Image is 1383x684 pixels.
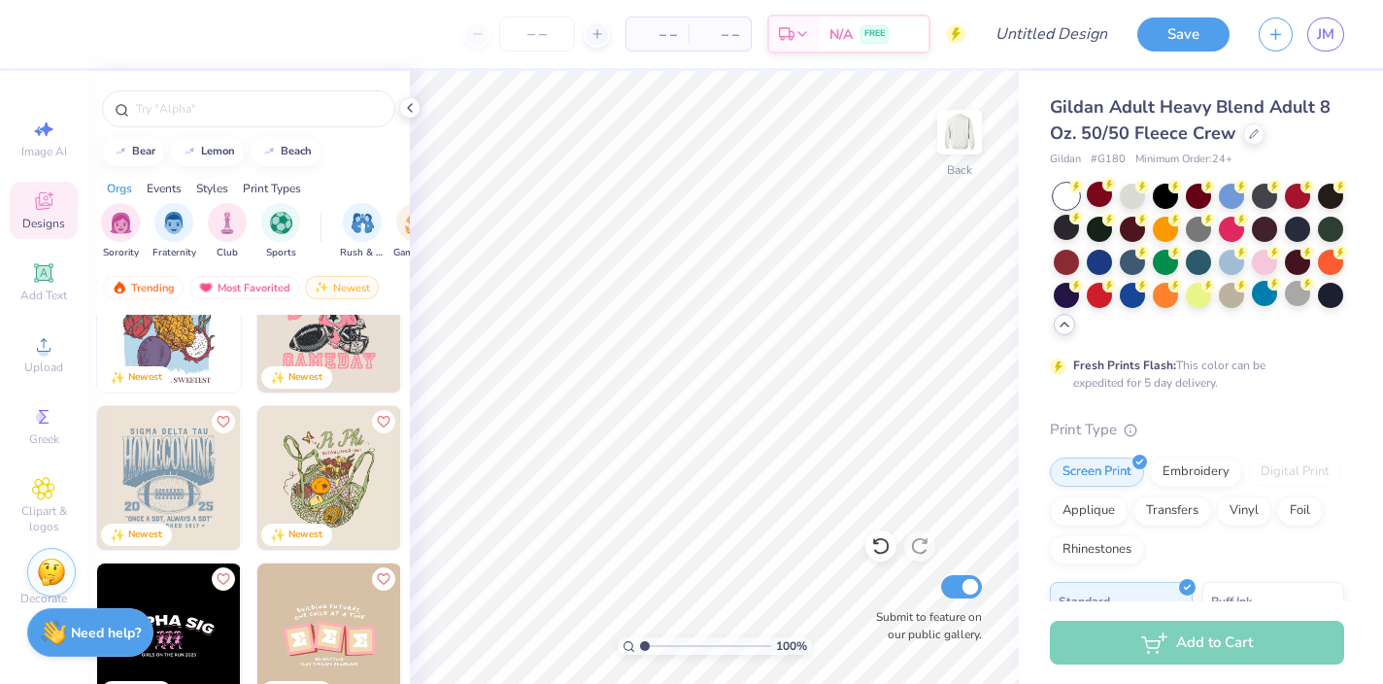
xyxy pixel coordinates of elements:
div: This color can be expedited for 5 day delivery. [1073,357,1312,392]
div: filter for Game Day [393,203,438,260]
img: trend_line.gif [261,146,277,157]
div: Digital Print [1248,458,1342,487]
span: Rush & Bid [340,246,385,260]
strong: Fresh Prints Flash: [1073,358,1176,373]
div: Trending [103,276,184,299]
button: Like [212,567,235,591]
div: Print Type [1050,419,1344,441]
span: – – [638,24,677,45]
img: Sorority Image [110,212,132,234]
span: Fraternity [152,246,196,260]
div: Newest [128,528,162,542]
span: # G180 [1091,152,1126,168]
img: 0891cd34-4ecc-4d9d-bc90-a97e11534105 [97,249,241,393]
div: Styles [196,180,228,197]
img: trend_line.gif [182,146,197,157]
div: Embroidery [1150,458,1242,487]
span: Gildan Adult Heavy Blend Adult 8 Oz. 50/50 Fleece Crew [1050,95,1331,145]
span: Clipart & logos [10,503,78,534]
input: Try "Alpha" [134,99,383,119]
img: b0f76dbc-e1f9-4867-b0e4-c56f6b5247c4 [400,406,544,550]
div: Foil [1277,496,1323,526]
span: Greek [29,431,59,447]
img: 454e7556-c677-40af-b5ea-06b356a99247 [257,249,401,393]
span: FREE [864,27,885,41]
div: filter for Fraternity [152,203,196,260]
button: Like [212,410,235,433]
div: bear [132,146,155,156]
img: trend_line.gif [113,146,128,157]
div: Applique [1050,496,1128,526]
button: Save [1137,17,1230,51]
img: 8ed208a7-9973-4c6e-9d4b-e582d00cd325 [97,406,241,550]
div: Orgs [107,180,132,197]
img: trending.gif [112,281,127,294]
span: Designs [22,216,65,231]
img: Club Image [217,212,238,234]
button: filter button [261,203,300,260]
label: Submit to feature on our public gallery. [865,608,982,643]
span: 100 % [776,637,807,655]
span: Image AI [21,144,67,159]
div: Rhinestones [1050,535,1144,564]
div: Most Favorited [189,276,299,299]
div: filter for Rush & Bid [340,203,385,260]
div: lemon [201,146,235,156]
div: filter for Sorority [101,203,140,260]
span: JM [1317,23,1334,46]
img: 2a1561b5-3287-4179-acb5-82e739afa6b5 [240,406,384,550]
span: Puff Ink [1211,591,1252,611]
div: filter for Sports [261,203,300,260]
img: Game Day Image [405,212,427,234]
div: Newest [288,528,322,542]
span: Sports [266,246,296,260]
span: N/A [829,24,853,45]
div: Newest [305,276,379,299]
span: Decorate [20,591,67,606]
span: Sorority [103,246,139,260]
input: Untitled Design [980,15,1123,53]
img: Sports Image [270,212,292,234]
input: – – [499,17,575,51]
div: filter for Club [208,203,247,260]
div: beach [281,146,312,156]
img: 18a03792-1fa7-4ba6-8f5a-923347840d82 [257,406,401,550]
img: Newest.gif [314,281,329,294]
button: bear [102,137,164,166]
button: filter button [152,203,196,260]
div: Screen Print [1050,458,1144,487]
span: Club [217,246,238,260]
button: lemon [171,137,244,166]
div: Print Types [243,180,301,197]
button: beach [251,137,320,166]
button: filter button [340,203,385,260]
strong: Need help? [71,624,141,642]
img: most_fav.gif [198,281,214,294]
img: 1fdcfbaa-044f-48c8-a6c9-dc6e62e48ad1 [400,249,544,393]
span: Game Day [393,246,438,260]
button: filter button [393,203,438,260]
div: Transfers [1133,496,1211,526]
button: filter button [101,203,140,260]
div: Newest [288,370,322,385]
button: Like [372,410,395,433]
span: Standard [1059,591,1110,611]
span: Gildan [1050,152,1081,168]
span: Minimum Order: 24 + [1135,152,1232,168]
img: Rush & Bid Image [352,212,374,234]
img: Fraternity Image [163,212,185,234]
div: Events [147,180,182,197]
button: Like [372,567,395,591]
span: Upload [24,359,63,375]
img: 0b33fc81-4a77-4e85-a45c-38b8d8059022 [240,249,384,393]
div: Vinyl [1217,496,1271,526]
div: Newest [128,370,162,385]
img: Back [940,113,979,152]
span: Add Text [20,288,67,303]
a: JM [1307,17,1344,51]
div: Back [947,161,972,179]
button: filter button [208,203,247,260]
span: – – [700,24,739,45]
